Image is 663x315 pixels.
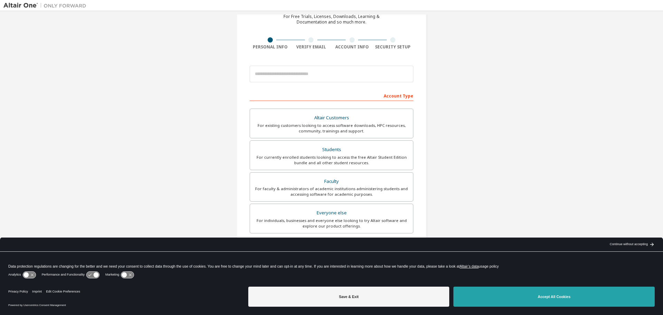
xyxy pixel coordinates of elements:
img: Altair One [3,2,90,9]
div: Faculty [254,177,409,186]
div: For existing customers looking to access software downloads, HPC resources, community, trainings ... [254,123,409,134]
div: For individuals, businesses and everyone else looking to try Altair software and explore our prod... [254,218,409,229]
div: For faculty & administrators of academic institutions administering students and accessing softwa... [254,186,409,197]
div: Altair Customers [254,113,409,123]
div: Account Type [250,90,413,101]
div: Personal Info [250,44,291,50]
div: Students [254,145,409,155]
div: Account Info [331,44,373,50]
div: Security Setup [373,44,414,50]
div: Verify Email [291,44,332,50]
div: For currently enrolled students looking to access the free Altair Student Edition bundle and all ... [254,155,409,166]
div: For Free Trials, Licenses, Downloads, Learning & Documentation and so much more. [284,14,379,25]
div: Everyone else [254,208,409,218]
